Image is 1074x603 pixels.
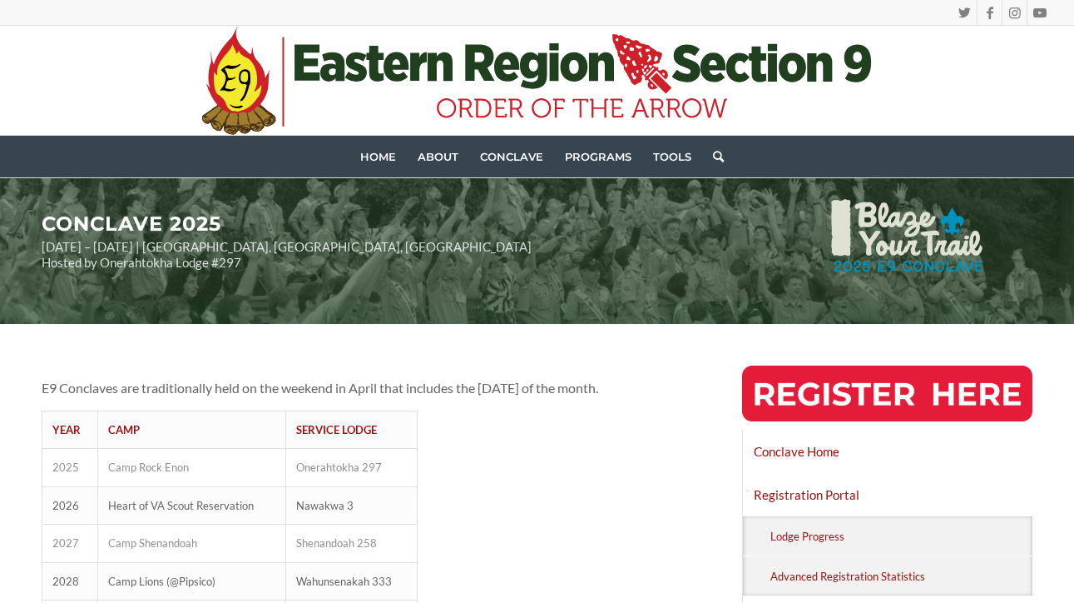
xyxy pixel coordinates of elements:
a: Conclave [469,136,554,177]
td: Camp Lions (@Pipsico) [97,562,285,600]
td: Camp Rock Enon [97,449,285,486]
strong: SERVICE LODGE [296,423,377,436]
a: About [407,136,469,177]
img: 2025-Conclave-Logo-Theme-Slogan-Reveal [784,168,1032,307]
span: Tools [653,150,691,163]
p: [DATE] – [DATE] | [GEOGRAPHIC_DATA], [GEOGRAPHIC_DATA], [GEOGRAPHIC_DATA] Hosted by Onerahtokha L... [42,239,784,272]
a: Search [702,136,724,177]
td: 2026 [42,486,98,524]
td: Onerahtokha 297 [285,449,417,486]
span: About [418,150,458,163]
p: E9 Conclaves are traditionally held on the weekend in April that includes the [DATE] of the month. [42,377,682,399]
a: Advanced Registration Statistics [768,556,1032,596]
a: Lodge Progress [768,516,1032,556]
td: Nawakwa 3 [285,486,417,524]
td: Shenandoah 258 [285,525,417,562]
span: Conclave [480,150,543,163]
strong: CAMP [108,423,140,436]
a: Conclave Home [743,431,1032,472]
a: Registration Portal [743,474,1032,516]
h2: CONCLAVE 2025 [42,168,784,235]
a: Programs [554,136,642,177]
td: 2025 [42,449,98,486]
td: 2028 [42,562,98,600]
span: Home [360,150,396,163]
strong: YEAR [52,423,81,436]
img: RegisterHereButton [742,366,1032,421]
td: 2027 [42,525,98,562]
a: Home [349,136,407,177]
a: Tools [642,136,702,177]
span: Programs [565,150,631,163]
td: Wahunsenakah 333 [285,562,417,600]
td: Heart of VA Scout Reservation [97,486,285,524]
td: Camp Shenandoah [97,525,285,562]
